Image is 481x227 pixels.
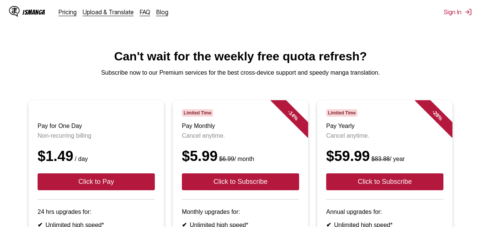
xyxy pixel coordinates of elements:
div: - 28 % [415,93,460,138]
p: Non-recurring billing [38,132,155,139]
a: IsManga LogoIsManga [9,6,59,18]
h3: Pay Yearly [326,123,443,129]
span: Limited Time [182,109,213,117]
img: Sign out [464,8,472,16]
div: IsManga [23,9,45,16]
p: Subscribe now to our Premium services for the best cross-device support and speedy manga translat... [6,69,475,76]
p: Cancel anytime. [326,132,443,139]
a: FAQ [140,8,150,16]
h1: Can't wait for the weekly free quota refresh? [6,50,475,63]
h3: Pay Monthly [182,123,299,129]
small: / day [73,156,88,162]
p: Annual upgrades for: [326,209,443,215]
div: $5.99 [182,148,299,164]
a: Blog [156,8,168,16]
a: Upload & Translate [83,8,134,16]
button: Sign In [444,8,472,16]
s: $83.88 [371,156,390,162]
s: $6.99 [219,156,234,162]
button: Click to Pay [38,173,155,190]
small: / month [218,156,254,162]
a: Pricing [59,8,77,16]
p: 24 hrs upgrades for: [38,209,155,215]
small: / year [370,156,405,162]
div: $1.49 [38,148,155,164]
div: $59.99 [326,148,443,164]
h3: Pay for One Day [38,123,155,129]
button: Click to Subscribe [182,173,299,190]
div: - 14 % [271,93,316,138]
span: Limited Time [326,109,357,117]
img: IsManga Logo [9,6,20,17]
button: Click to Subscribe [326,173,443,190]
p: Monthly upgrades for: [182,209,299,215]
p: Cancel anytime. [182,132,299,139]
